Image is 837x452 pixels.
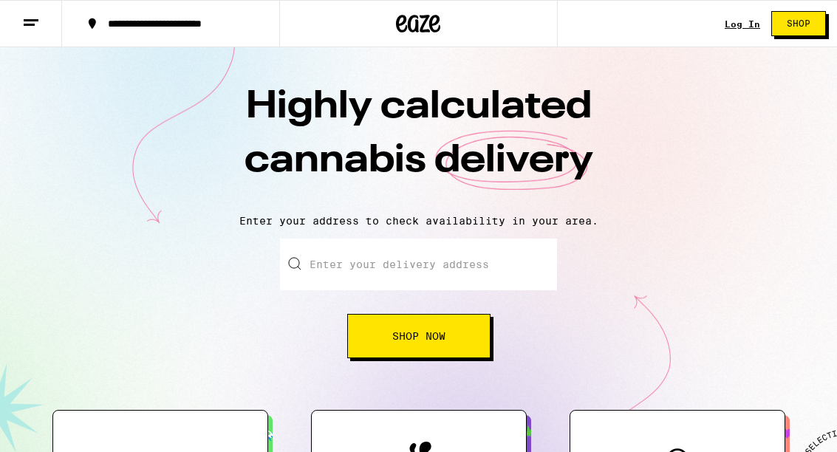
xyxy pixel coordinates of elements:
[771,11,826,36] button: Shop
[347,314,491,358] button: Shop Now
[15,215,822,227] p: Enter your address to check availability in your area.
[760,11,837,36] a: Shop
[725,19,760,29] a: Log In
[787,19,810,28] span: Shop
[280,239,557,290] input: Enter your delivery address
[160,81,677,203] h1: Highly calculated cannabis delivery
[392,331,445,341] span: Shop Now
